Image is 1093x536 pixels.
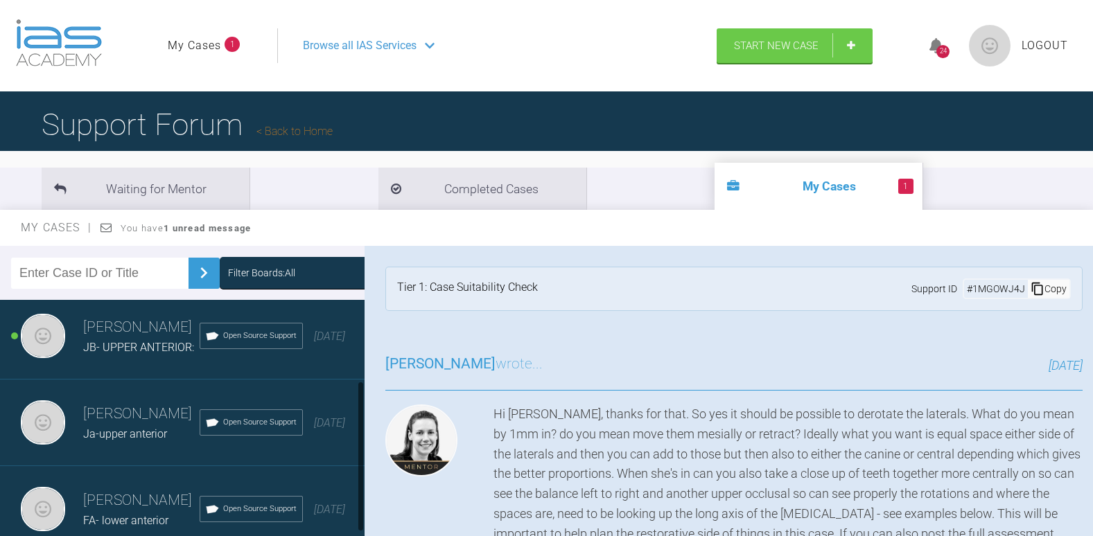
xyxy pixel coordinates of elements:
h3: [PERSON_NAME] [83,489,200,512]
img: Kelly Toft [385,404,457,476]
h3: [PERSON_NAME] [83,316,200,339]
span: [DATE] [314,503,345,516]
a: Start New Case [717,28,873,63]
div: # 1MGOWJ4J [964,281,1028,296]
span: [DATE] [314,416,345,429]
img: logo-light.3e3ef733.png [16,19,102,66]
span: Support ID [911,281,957,296]
span: Browse all IAS Services [303,37,417,55]
img: chevronRight.28bd32b0.svg [193,262,215,284]
span: 1 [898,179,913,194]
span: FA- lower anterior [83,514,168,527]
div: Filter Boards: All [228,265,295,280]
span: You have [121,223,252,233]
h3: wrote... [385,352,543,376]
div: Tier 1: Case Suitability Check [397,278,538,299]
span: My Cases [21,221,92,234]
span: Start New Case [734,39,819,52]
span: Open Source Support [223,503,297,515]
h1: Support Forum [42,100,333,149]
span: [DATE] [314,330,345,343]
li: My Cases [715,163,923,210]
a: Logout [1022,37,1068,55]
div: 24 [936,45,950,58]
span: [DATE] [1049,358,1083,373]
span: [PERSON_NAME] [385,355,496,372]
a: My Cases [168,37,221,55]
li: Waiting for Mentor [42,168,250,210]
a: Back to Home [256,125,333,138]
span: JB- UPPER ANTERIOR: [83,341,194,354]
img: Naila Nehal [21,314,65,358]
span: Open Source Support [223,416,297,429]
input: Enter Case ID or Title [11,258,189,289]
img: Naila Nehal [21,487,65,531]
span: Ja-upper anterior [83,427,167,440]
img: profile.png [969,25,1011,66]
strong: 1 unread message [164,223,251,233]
h3: [PERSON_NAME] [83,402,200,426]
span: Open Source Support [223,330,297,342]
div: Copy [1028,280,1069,298]
img: Naila Nehal [21,400,65,445]
span: 1 [225,37,240,52]
li: Completed Cases [378,168,586,210]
